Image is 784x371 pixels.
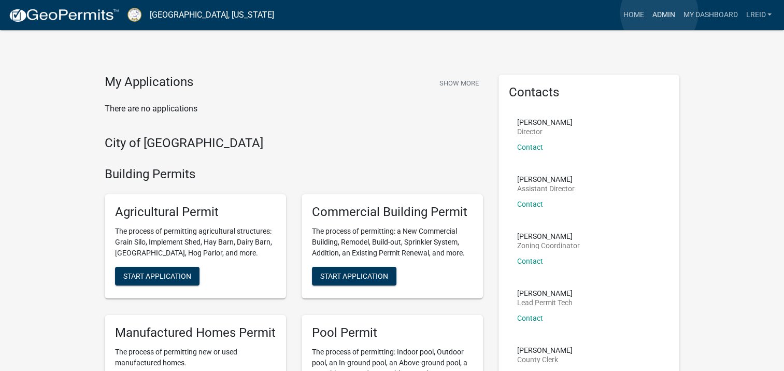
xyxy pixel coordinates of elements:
[312,325,473,340] h5: Pool Permit
[312,267,396,286] button: Start Application
[517,128,573,135] p: Director
[517,290,573,297] p: [PERSON_NAME]
[115,226,276,259] p: The process of permitting agricultural structures: Grain Silo, Implement Shed, Hay Barn, Dairy Ba...
[127,8,141,22] img: Putnam County, Georgia
[320,272,388,280] span: Start Application
[517,233,580,240] p: [PERSON_NAME]
[312,205,473,220] h5: Commercial Building Permit
[517,242,580,249] p: Zoning Coordinator
[509,85,669,100] h5: Contacts
[619,5,648,25] a: Home
[105,75,193,90] h4: My Applications
[517,356,573,363] p: County Clerk
[312,226,473,259] p: The process of permitting: a New Commercial Building, Remodel, Build-out, Sprinkler System, Addit...
[517,185,575,192] p: Assistant Director
[517,314,543,322] a: Contact
[517,299,573,306] p: Lead Permit Tech
[517,200,543,208] a: Contact
[105,103,483,115] p: There are no applications
[517,257,543,265] a: Contact
[517,176,575,183] p: [PERSON_NAME]
[115,325,276,340] h5: Manufactured Homes Permit
[115,267,199,286] button: Start Application
[105,136,483,151] h4: City of [GEOGRAPHIC_DATA]
[115,205,276,220] h5: Agricultural Permit
[115,347,276,368] p: The process of permitting new or used manufactured homes.
[105,167,483,182] h4: Building Permits
[435,75,483,92] button: Show More
[517,143,543,151] a: Contact
[123,272,191,280] span: Start Application
[150,6,274,24] a: [GEOGRAPHIC_DATA], [US_STATE]
[517,119,573,126] p: [PERSON_NAME]
[648,5,679,25] a: Admin
[517,347,573,354] p: [PERSON_NAME]
[742,5,776,25] a: LREID
[679,5,742,25] a: My Dashboard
